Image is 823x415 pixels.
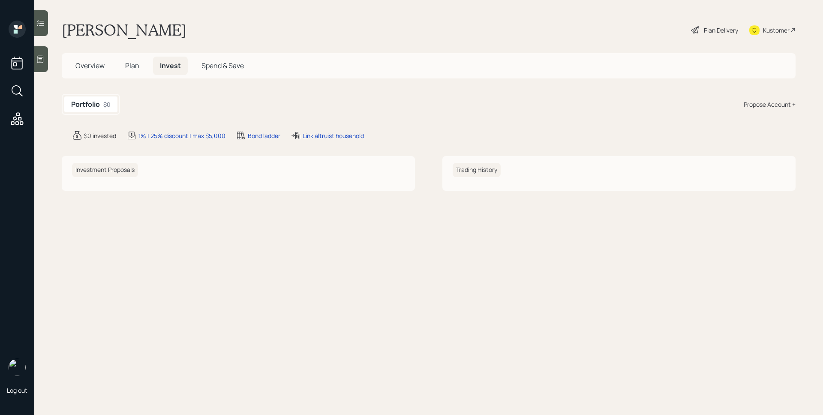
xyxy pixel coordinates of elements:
div: Propose Account + [744,100,796,109]
span: Overview [75,61,105,70]
span: Invest [160,61,181,70]
h1: [PERSON_NAME] [62,21,186,39]
div: Log out [7,386,27,394]
h6: Trading History [453,163,501,177]
div: $0 [103,100,111,109]
img: james-distasi-headshot.png [9,359,26,376]
h6: Investment Proposals [72,163,138,177]
div: $0 invested [84,131,116,140]
div: Link altruist household [303,131,364,140]
h5: Portfolio [71,100,100,108]
div: Kustomer [763,26,790,35]
div: Bond ladder [248,131,280,140]
span: Plan [125,61,139,70]
div: 1% | 25% discount | max $5,000 [138,131,225,140]
div: Plan Delivery [704,26,738,35]
span: Spend & Save [201,61,244,70]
